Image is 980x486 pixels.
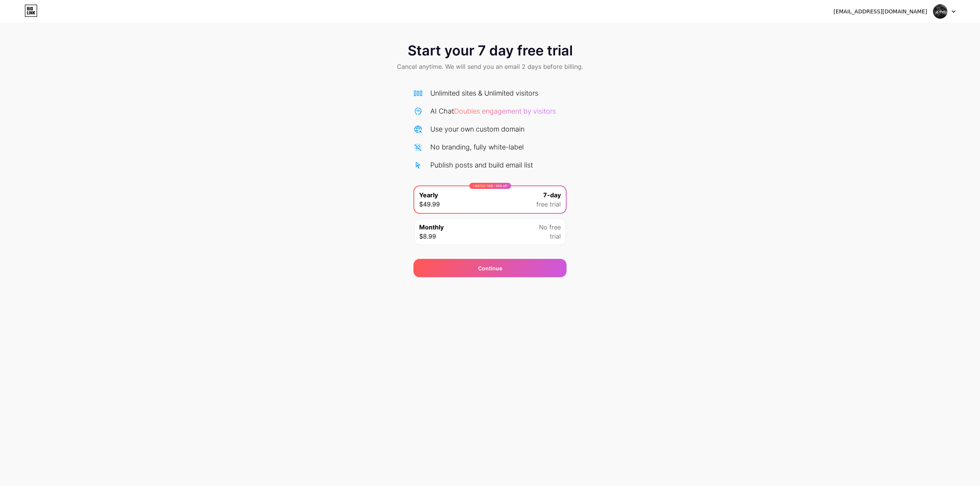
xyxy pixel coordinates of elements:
span: Continue [478,264,502,272]
span: free trial [536,200,561,209]
span: Yearly [419,190,438,200]
div: AI Chat [430,106,556,116]
span: Start your 7 day free trial [408,43,573,58]
div: Publish posts and build email list [430,160,533,170]
span: 7-day [543,190,561,200]
div: Use your own custom domain [430,124,524,134]
div: Unlimited sites & Unlimited visitors [430,88,538,98]
div: LIMITED TIME : 50% off [469,183,511,189]
span: trial [550,232,561,241]
div: No branding, fully white-label [430,142,524,152]
span: Monthly [419,223,444,232]
span: $49.99 [419,200,440,209]
div: [EMAIL_ADDRESS][DOMAIN_NAME] [833,8,927,16]
span: Doubles engagement by visitors [454,107,556,115]
span: Cancel anytime. We will send you an email 2 days before billing. [397,62,583,71]
span: $8.99 [419,232,436,241]
img: avpgalaxy [933,4,947,19]
span: No free [539,223,561,232]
